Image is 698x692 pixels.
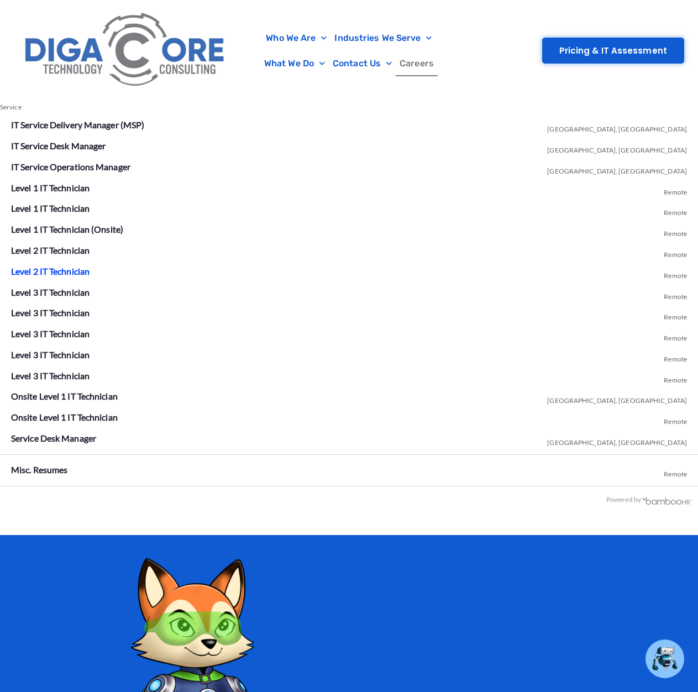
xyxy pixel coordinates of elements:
[11,328,90,339] a: Level 3 IT Technician
[664,326,687,347] span: Remote
[11,203,90,213] a: Level 1 IT Technician
[559,46,667,55] span: Pricing & IT Assessment
[547,159,687,180] span: [GEOGRAPHIC_DATA], [GEOGRAPHIC_DATA]
[664,200,687,221] span: Remote
[11,266,90,276] a: Level 2 IT Technician
[664,462,687,483] span: Remote
[547,388,687,409] span: [GEOGRAPHIC_DATA], [GEOGRAPHIC_DATA]
[237,25,460,76] nav: Menu
[664,180,687,201] span: Remote
[664,305,687,326] span: Remote
[11,287,90,297] a: Level 3 IT Technician
[664,347,687,368] span: Remote
[329,51,396,76] a: Contact Us
[11,307,90,318] a: Level 3 IT Technician
[330,25,435,51] a: Industries We Serve
[396,51,438,76] a: Careers
[11,224,123,234] a: Level 1 IT Technician (Onsite)
[19,6,232,96] img: Digacore Logo
[11,140,106,151] a: IT Service Desk Manager
[542,38,684,64] a: Pricing & IT Assessment
[664,284,687,305] span: Remote
[260,51,329,76] a: What We Do
[11,349,90,360] a: Level 3 IT Technician
[547,138,687,159] span: [GEOGRAPHIC_DATA], [GEOGRAPHIC_DATA]
[11,370,90,381] a: Level 3 IT Technician
[11,245,90,255] a: Level 2 IT Technician
[641,496,693,505] img: BambooHR - HR software
[547,117,687,138] span: [GEOGRAPHIC_DATA], [GEOGRAPHIC_DATA]
[11,464,67,475] a: Misc. Resumes
[11,182,90,193] a: Level 1 IT Technician
[547,430,687,451] span: [GEOGRAPHIC_DATA], [GEOGRAPHIC_DATA]
[11,161,130,172] a: IT Service Operations Manager
[11,433,96,443] a: Service Desk Manager
[11,412,118,422] a: Onsite Level 1 IT Technician
[664,368,687,389] span: Remote
[664,263,687,284] span: Remote
[664,221,687,242] span: Remote
[11,119,144,130] a: IT Service Delivery Manager (MSP)
[262,25,330,51] a: Who We Are
[664,242,687,263] span: Remote
[664,409,687,430] span: Remote
[11,391,118,401] a: Onsite Level 1 IT Technician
